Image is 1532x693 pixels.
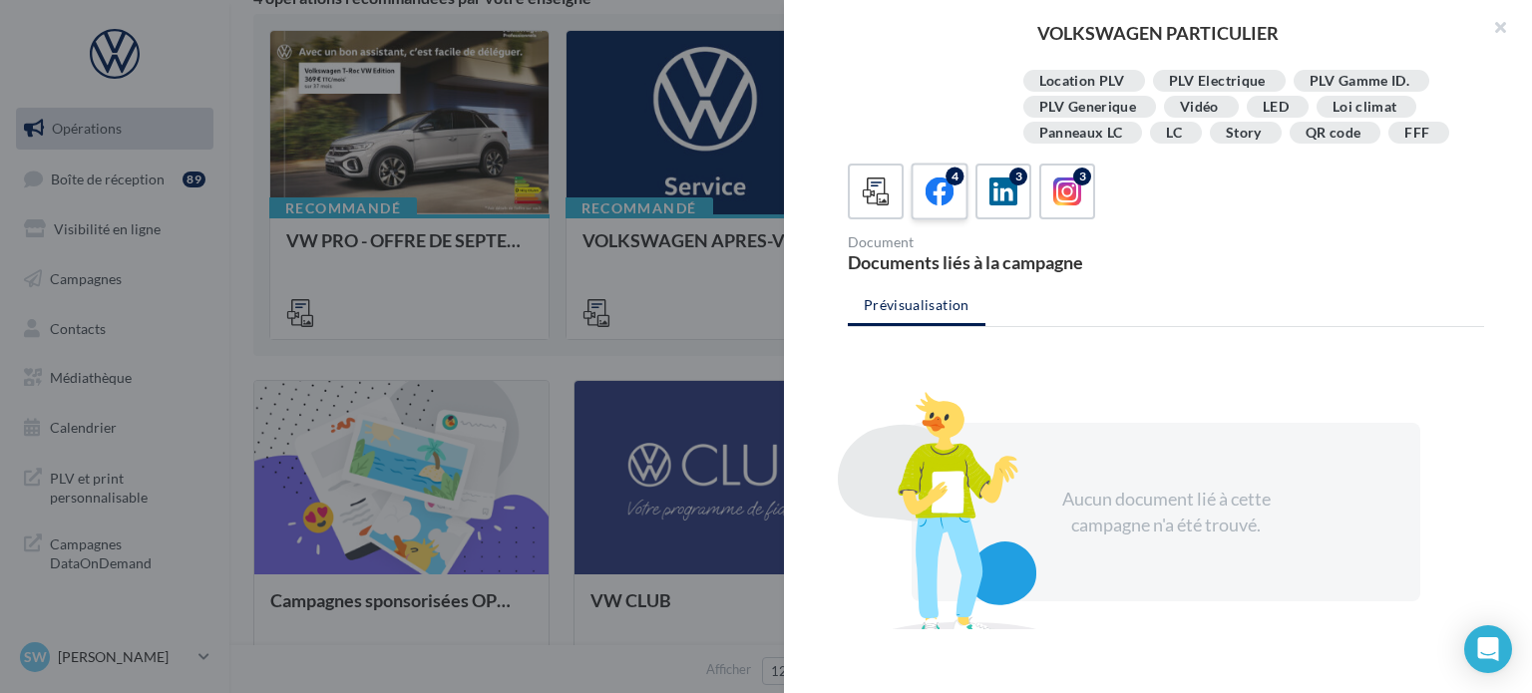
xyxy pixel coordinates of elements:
div: Document [848,235,1158,249]
div: PLV Gamme ID. [1310,74,1410,89]
div: Documents liés à la campagne [848,253,1158,271]
div: QR code [1306,126,1360,141]
div: 3 [1073,168,1091,185]
div: Open Intercom Messenger [1464,625,1512,673]
div: LED [1263,100,1289,115]
div: FFF [1404,126,1429,141]
div: Aucun document lié à cette campagne n'a été trouvé. [1039,487,1293,537]
div: LC [1166,126,1182,141]
div: Vidéo [1180,100,1219,115]
div: VOLKSWAGEN PARTICULIER [816,24,1500,42]
div: 4 [946,168,963,185]
div: PLV Generique [1039,100,1137,115]
div: Story [1226,126,1262,141]
div: Location PLV [1039,74,1125,89]
div: Panneaux LC [1039,126,1123,141]
div: Loi climat [1333,100,1397,115]
div: PLV Electrique [1169,74,1266,89]
div: 3 [1009,168,1027,185]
